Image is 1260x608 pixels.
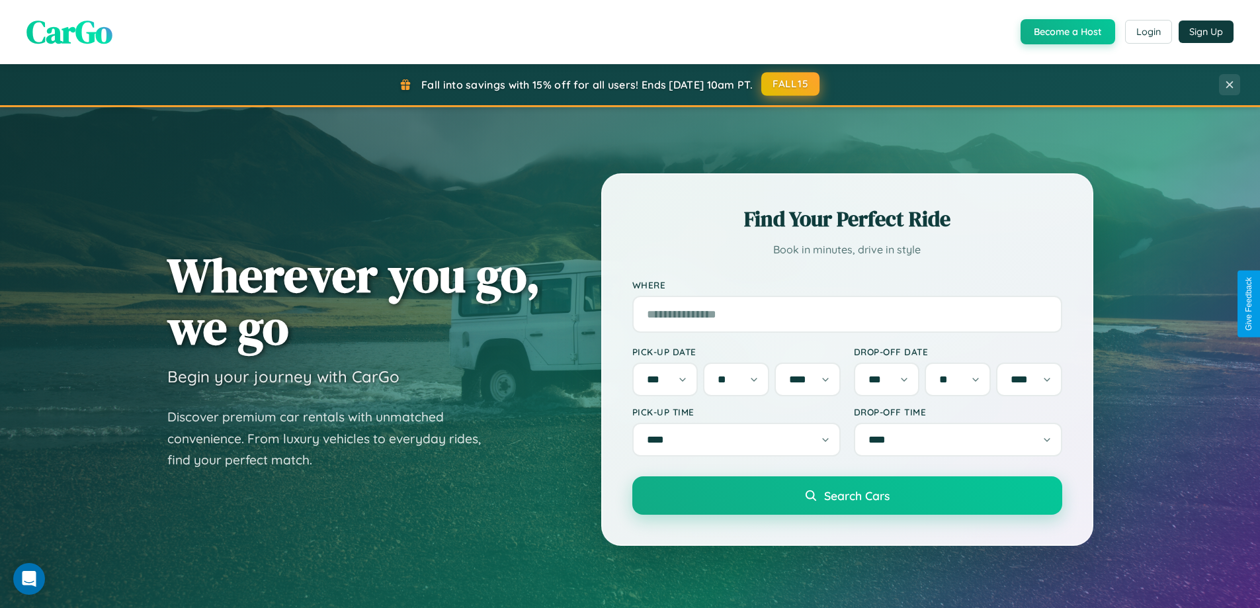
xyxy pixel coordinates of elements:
div: Open Intercom Messenger [13,563,45,595]
h3: Begin your journey with CarGo [167,367,399,386]
label: Pick-up Time [632,406,841,417]
button: Become a Host [1021,19,1115,44]
label: Where [632,279,1062,290]
h1: Wherever you go, we go [167,249,540,353]
button: FALL15 [761,72,819,96]
button: Login [1125,20,1172,44]
span: Fall into savings with 15% off for all users! Ends [DATE] 10am PT. [421,78,753,91]
button: Sign Up [1179,21,1234,43]
span: CarGo [26,10,112,54]
label: Drop-off Time [854,406,1062,417]
button: Search Cars [632,476,1062,515]
label: Pick-up Date [632,346,841,357]
p: Book in minutes, drive in style [632,240,1062,259]
h2: Find Your Perfect Ride [632,204,1062,234]
div: Give Feedback [1244,277,1253,331]
p: Discover premium car rentals with unmatched convenience. From luxury vehicles to everyday rides, ... [167,406,498,471]
span: Search Cars [824,488,890,503]
label: Drop-off Date [854,346,1062,357]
